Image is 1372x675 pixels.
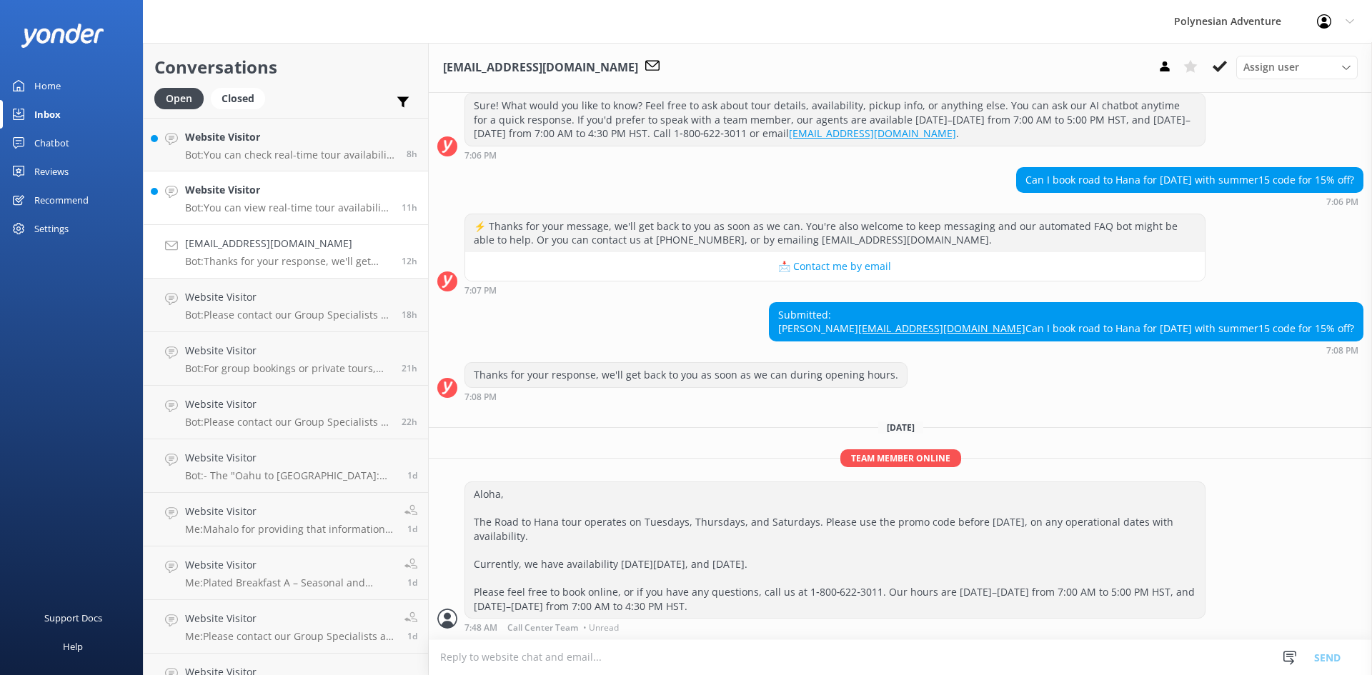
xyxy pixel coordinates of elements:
[1017,168,1363,192] div: Can I book road to Hana for [DATE] with summer15 code for 15% off?
[402,362,417,374] span: 09:49am 16-Aug-2025 (UTC -10:00) Pacific/Honolulu
[185,630,394,643] p: Me: Please contact our Group Specialists at [PHONE_NUMBER] or request a custom quote at [DOMAIN_N...
[769,345,1363,355] div: 07:08pm 16-Aug-2025 (UTC -10:00) Pacific/Honolulu
[185,236,391,251] h4: [EMAIL_ADDRESS][DOMAIN_NAME]
[185,129,396,145] h4: Website Visitor
[34,100,61,129] div: Inbox
[21,24,104,47] img: yonder-white-logo.png
[34,214,69,243] div: Settings
[464,391,908,401] div: 07:08pm 16-Aug-2025 (UTC -10:00) Pacific/Honolulu
[144,279,428,332] a: Website VisitorBot:Please contact our Group Specialists at [PHONE_NUMBER] or request a custom quo...
[464,151,497,160] strong: 7:06 PM
[464,150,1206,160] div: 07:06pm 16-Aug-2025 (UTC -10:00) Pacific/Honolulu
[144,493,428,546] a: Website VisitorMe:Mahalo for providing that information. We see that you have a tour with us [DAT...
[402,309,417,321] span: 01:06pm 16-Aug-2025 (UTC -10:00) Pacific/Honolulu
[185,201,391,214] p: Bot: You can view real-time tour availability and book your Polynesian Adventure online at [URL][...
[185,396,391,412] h4: Website Visitor
[464,286,497,295] strong: 7:07 PM
[840,449,961,467] span: Team member online
[144,225,428,279] a: [EMAIL_ADDRESS][DOMAIN_NAME]Bot:Thanks for your response, we'll get back to you as soon as we can...
[185,576,394,589] p: Me: Plated Breakfast A – Seasonal and Tropical Fresh Fruit chef’s selection ( Gluten free / Vegan...
[34,157,69,186] div: Reviews
[144,332,428,386] a: Website VisitorBot:For group bookings or private tours, please contact our Group Specialists at [...
[144,439,428,493] a: Website VisitorBot:- The "Oahu to [GEOGRAPHIC_DATA]: Best Of Maui – Sips, Sites & Bites Tour" off...
[185,309,391,321] p: Bot: Please contact our Group Specialists at [PHONE_NUMBER] or request a custom quote at [DOMAIN_...
[465,252,1205,281] button: 📩 Contact me by email
[464,285,1206,295] div: 07:07pm 16-Aug-2025 (UTC -10:00) Pacific/Honolulu
[34,186,89,214] div: Recommend
[185,182,391,198] h4: Website Visitor
[185,523,394,536] p: Me: Mahalo for providing that information. We see that you have a tour with us [DATE][DATE] to [G...
[465,482,1205,618] div: Aloha, The Road to Hana tour operates on Tuesdays, Thursdays, and Saturdays. Please use the promo...
[402,416,417,428] span: 08:52am 16-Aug-2025 (UTC -10:00) Pacific/Honolulu
[1326,198,1358,206] strong: 7:06 PM
[144,386,428,439] a: Website VisitorBot:Please contact our Group Specialists at [PHONE_NUMBER] or request a custom quo...
[34,129,69,157] div: Chatbot
[185,343,391,359] h4: Website Visitor
[465,214,1205,252] div: ⚡ Thanks for your message, we'll get back to you as soon as we can. You're also welcome to keep m...
[464,393,497,401] strong: 7:08 PM
[185,469,397,482] p: Bot: - The "Oahu to [GEOGRAPHIC_DATA]: Best Of Maui – Sips, Sites & Bites Tour" offers a full-day...
[154,54,417,81] h2: Conversations
[34,71,61,100] div: Home
[154,88,204,109] div: Open
[407,630,417,642] span: 11:55am 15-Aug-2025 (UTC -10:00) Pacific/Honolulu
[185,504,394,519] h4: Website Visitor
[154,90,211,106] a: Open
[63,632,83,661] div: Help
[185,289,391,305] h4: Website Visitor
[770,303,1363,341] div: Submitted: [PERSON_NAME] Can I book road to Hana for [DATE] with summer15 code for 15% off?
[185,362,391,375] p: Bot: For group bookings or private tours, please contact our Group Specialists at [PHONE_NUMBER] ...
[211,88,265,109] div: Closed
[407,469,417,481] span: 04:48am 16-Aug-2025 (UTC -10:00) Pacific/Honolulu
[144,600,428,654] a: Website VisitorMe:Please contact our Group Specialists at [PHONE_NUMBER] or request a custom quot...
[407,148,417,160] span: 11:12pm 16-Aug-2025 (UTC -10:00) Pacific/Honolulu
[789,126,956,140] a: [EMAIL_ADDRESS][DOMAIN_NAME]
[507,624,578,632] span: Call Center Team
[878,421,923,434] span: [DATE]
[185,450,397,466] h4: Website Visitor
[185,611,394,626] h4: Website Visitor
[465,94,1205,146] div: Sure! What would you like to know? Feel free to ask about tour details, availability, pickup info...
[185,557,394,573] h4: Website Visitor
[407,523,417,535] span: 04:30pm 15-Aug-2025 (UTC -10:00) Pacific/Honolulu
[1236,56,1358,79] div: Assign User
[144,118,428,171] a: Website VisitorBot:You can check real-time tour availability and book your Polynesian Adventure o...
[464,624,497,632] strong: 7:48 AM
[443,59,638,77] h3: [EMAIL_ADDRESS][DOMAIN_NAME]
[185,416,391,429] p: Bot: Please contact our Group Specialists at [PHONE_NUMBER] or request a custom quote at [DOMAIN_...
[185,149,396,161] p: Bot: You can check real-time tour availability and book your Polynesian Adventure online at [URL]...
[464,622,1206,632] div: 07:48am 17-Aug-2025 (UTC -10:00) Pacific/Honolulu
[465,363,907,387] div: Thanks for your response, we'll get back to you as soon as we can during opening hours.
[144,546,428,600] a: Website VisitorMe:Plated Breakfast A – Seasonal and Tropical Fresh Fruit chef’s selection ( Glute...
[1243,59,1299,75] span: Assign user
[211,90,272,106] a: Closed
[185,255,391,268] p: Bot: Thanks for your response, we'll get back to you as soon as we can during opening hours.
[407,576,417,589] span: 02:44pm 15-Aug-2025 (UTC -10:00) Pacific/Honolulu
[402,255,417,267] span: 07:08pm 16-Aug-2025 (UTC -10:00) Pacific/Honolulu
[858,321,1025,335] a: [EMAIL_ADDRESS][DOMAIN_NAME]
[583,624,619,632] span: • Unread
[1326,346,1358,355] strong: 7:08 PM
[1016,196,1363,206] div: 07:06pm 16-Aug-2025 (UTC -10:00) Pacific/Honolulu
[402,201,417,214] span: 08:30pm 16-Aug-2025 (UTC -10:00) Pacific/Honolulu
[144,171,428,225] a: Website VisitorBot:You can view real-time tour availability and book your Polynesian Adventure on...
[44,604,102,632] div: Support Docs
